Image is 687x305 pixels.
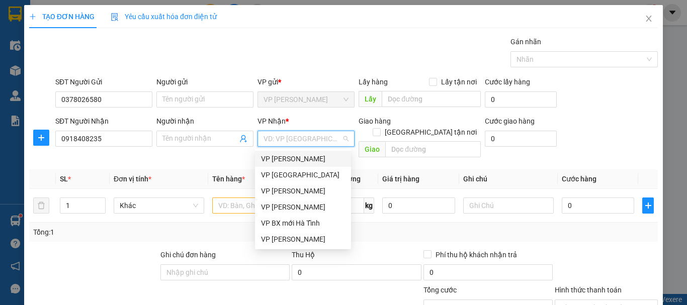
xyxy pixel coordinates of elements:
[485,117,535,125] label: Cước giao hàng
[459,169,558,189] th: Ghi chú
[359,141,385,157] span: Giao
[261,201,345,213] div: VP [PERSON_NAME]
[29,13,95,21] span: TẠO ĐƠN HÀNG
[381,127,481,138] span: [GEOGRAPHIC_DATA] tận nơi
[555,286,622,294] label: Hình thức thanh toán
[261,185,345,196] div: VP [PERSON_NAME]
[29,13,36,20] span: plus
[382,91,481,107] input: Dọc đường
[643,201,653,210] span: plus
[485,131,557,147] input: Cước giao hàng
[156,76,253,87] div: Người gửi
[264,92,349,107] span: VP Hà Huy Tập
[55,116,152,127] div: SĐT Người Nhận
[485,91,557,108] input: Cước lấy hàng
[437,76,481,87] span: Lấy tận nơi
[160,264,290,280] input: Ghi chú đơn hàng
[156,116,253,127] div: Người nhận
[364,197,374,214] span: kg
[212,175,245,183] span: Tên hàng
[463,197,554,214] input: Ghi Chú
[111,13,119,21] img: icon
[33,227,266,238] div: Tổng: 1
[212,197,303,214] input: VD: Bàn, Ghế
[255,199,351,215] div: VP Trần Quốc Hoàn
[255,183,351,199] div: VP Hương Khê
[255,151,351,167] div: VP Ngọc Hồi
[34,134,49,142] span: plus
[645,15,653,23] span: close
[261,169,345,180] div: VP [GEOGRAPHIC_DATA]
[432,249,521,260] span: Phí thu hộ khách nhận trả
[239,135,247,143] span: user-add
[359,117,391,125] span: Giao hàng
[255,167,351,183] div: VP Đồng Lộc
[55,76,152,87] div: SĐT Người Gửi
[255,215,351,231] div: VP BX mới Hà Tĩnh
[114,175,151,183] span: Đơn vị tính
[120,198,198,213] span: Khác
[562,175,596,183] span: Cước hàng
[635,5,663,33] button: Close
[33,197,49,214] button: delete
[510,38,541,46] label: Gán nhãn
[261,153,345,164] div: VP [PERSON_NAME]
[160,251,216,259] label: Ghi chú đơn hàng
[257,76,355,87] div: VP gửi
[60,175,68,183] span: SL
[261,234,345,245] div: VP [PERSON_NAME]
[382,197,455,214] input: 0
[111,13,217,21] span: Yêu cầu xuất hóa đơn điện tử
[255,231,351,247] div: VP Hà Huy Tập
[485,78,530,86] label: Cước lấy hàng
[257,117,286,125] span: VP Nhận
[261,218,345,229] div: VP BX mới Hà Tĩnh
[33,130,49,146] button: plus
[359,78,388,86] span: Lấy hàng
[642,197,654,214] button: plus
[423,286,457,294] span: Tổng cước
[292,251,315,259] span: Thu Hộ
[385,141,481,157] input: Dọc đường
[359,91,382,107] span: Lấy
[382,175,419,183] span: Giá trị hàng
